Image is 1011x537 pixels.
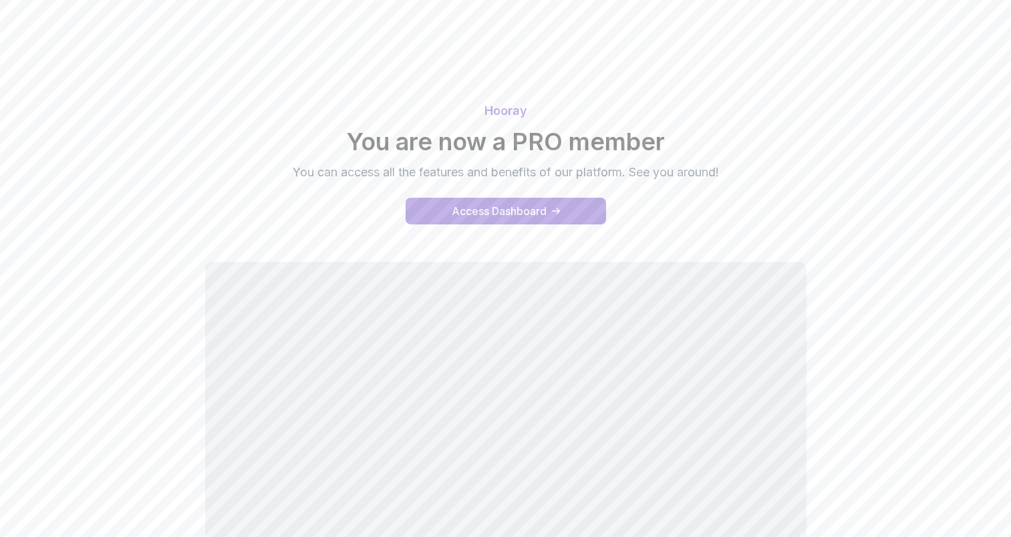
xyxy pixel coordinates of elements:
p: Hooray [38,102,974,120]
h2: You are now a PRO member [38,128,974,155]
div: Access Dashboard [452,203,547,219]
a: access-dashboard [406,198,606,224]
button: Access Dashboard [406,198,606,224]
p: You can access all the features and benefits of our platform. See you around! [281,163,730,182]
